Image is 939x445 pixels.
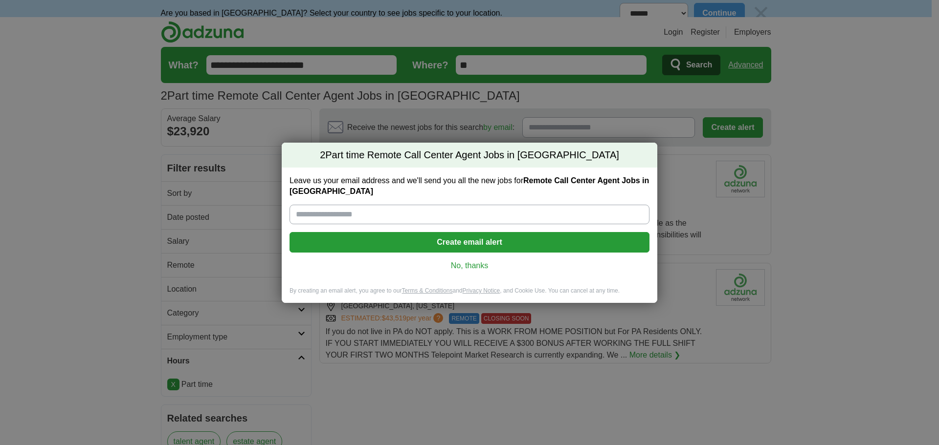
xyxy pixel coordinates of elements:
[282,287,657,303] div: By creating an email alert, you agree to our and , and Cookie Use. You can cancel at any time.
[463,287,500,294] a: Privacy Notice
[402,287,452,294] a: Terms & Conditions
[320,148,325,162] span: 2
[290,175,649,197] label: Leave us your email address and we'll send you all the new jobs for
[297,260,642,271] a: No, thanks
[282,143,657,168] h2: Part time Remote Call Center Agent Jobs in [GEOGRAPHIC_DATA]
[290,232,649,253] button: Create email alert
